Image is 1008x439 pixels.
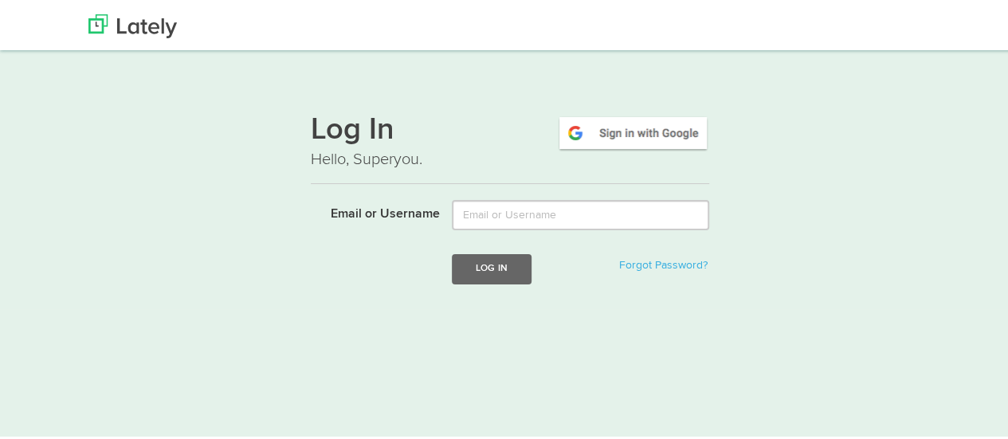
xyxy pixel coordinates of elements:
button: Log In [452,252,531,281]
h1: Log In [311,112,709,146]
label: Email or Username [299,198,440,221]
p: Hello, Superyou. [311,146,709,169]
img: Lately [88,12,177,36]
img: google-signin.png [557,112,709,149]
input: Email or Username [452,198,709,228]
a: Forgot Password? [619,257,708,268]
